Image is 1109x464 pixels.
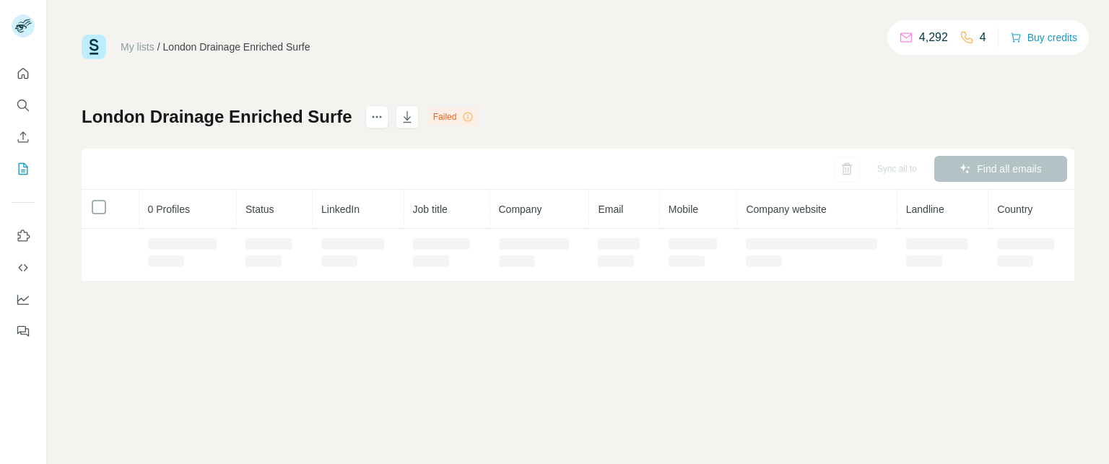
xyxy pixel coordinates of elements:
button: actions [365,105,388,128]
button: Feedback [12,318,35,344]
span: Company website [746,203,826,215]
span: Status [245,203,274,215]
p: 4,292 [919,29,948,46]
span: 0 Profiles [148,203,190,215]
button: Use Surfe on LinkedIn [12,223,35,249]
button: Enrich CSV [12,124,35,150]
button: Use Surfe API [12,255,35,281]
a: My lists [121,41,155,53]
button: Dashboard [12,286,35,312]
li: / [157,40,160,54]
button: Quick start [12,61,35,87]
img: Surfe Logo [82,35,106,59]
span: Landline [906,203,944,215]
span: Job title [413,203,448,215]
button: My lists [12,156,35,182]
span: Company [499,203,542,215]
span: LinkedIn [321,203,360,215]
span: Country [997,203,1032,215]
button: Search [12,92,35,118]
p: 4 [980,29,986,46]
span: Mobile [669,203,698,215]
div: London Drainage Enriched Surfe [163,40,310,54]
span: Email [598,203,623,215]
h1: London Drainage Enriched Surfe [82,105,352,128]
button: Buy credits [1010,27,1077,48]
div: Failed [429,108,479,126]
